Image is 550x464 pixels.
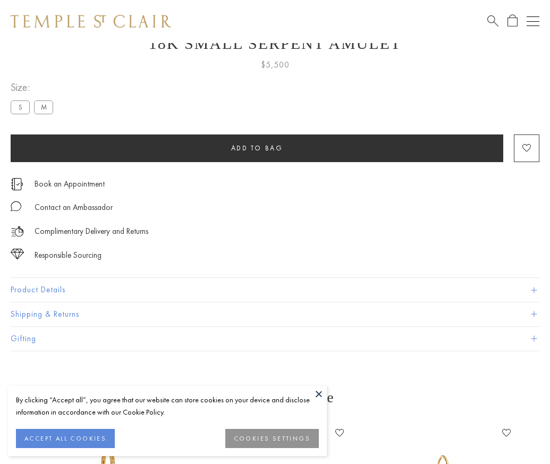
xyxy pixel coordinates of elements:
[11,225,24,238] img: icon_delivery.svg
[261,58,290,72] span: $5,500
[35,178,105,190] a: Book an Appointment
[11,278,539,302] button: Product Details
[527,15,539,28] button: Open navigation
[34,100,53,114] label: M
[507,14,518,28] a: Open Shopping Bag
[11,134,503,162] button: Add to bag
[35,201,113,214] div: Contact an Ambassador
[11,100,30,114] label: S
[11,201,21,212] img: MessageIcon-01_2.svg
[11,327,539,351] button: Gifting
[16,429,115,448] button: ACCEPT ALL COOKIES
[11,35,539,53] h1: 18K Small Serpent Amulet
[11,178,23,190] img: icon_appointment.svg
[11,302,539,326] button: Shipping & Returns
[35,225,148,238] p: Complimentary Delivery and Returns
[225,429,319,448] button: COOKIES SETTINGS
[11,79,57,96] span: Size:
[11,249,24,259] img: icon_sourcing.svg
[35,249,101,262] div: Responsible Sourcing
[16,394,319,418] div: By clicking “Accept all”, you agree that our website can store cookies on your device and disclos...
[231,144,283,153] span: Add to bag
[487,14,498,28] a: Search
[11,15,171,28] img: Temple St. Clair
